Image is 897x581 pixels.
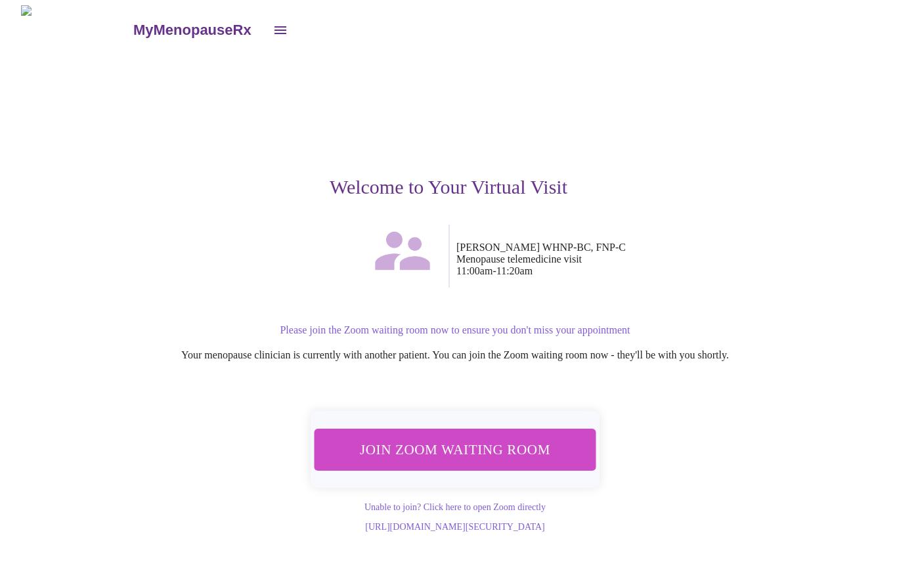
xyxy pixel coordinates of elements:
p: Your menopause clinician is currently with another patient. You can join the Zoom waiting room no... [57,349,853,361]
p: [PERSON_NAME] WHNP-BC, FNP-C Menopause telemedicine visit 11:00am - 11:20am [456,242,853,277]
button: Join Zoom Waiting Room [315,429,596,470]
img: MyMenopauseRx Logo [21,5,131,54]
button: open drawer [265,14,296,46]
a: Unable to join? Click here to open Zoom directly [364,502,546,512]
a: MyMenopauseRx [131,7,264,53]
h3: Welcome to Your Virtual Visit [44,176,853,198]
p: Please join the Zoom waiting room now to ensure you don't miss your appointment [57,324,853,336]
span: Join Zoom Waiting Room [332,437,579,462]
h3: MyMenopauseRx [133,22,252,39]
a: [URL][DOMAIN_NAME][SECURITY_DATA] [365,522,544,532]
